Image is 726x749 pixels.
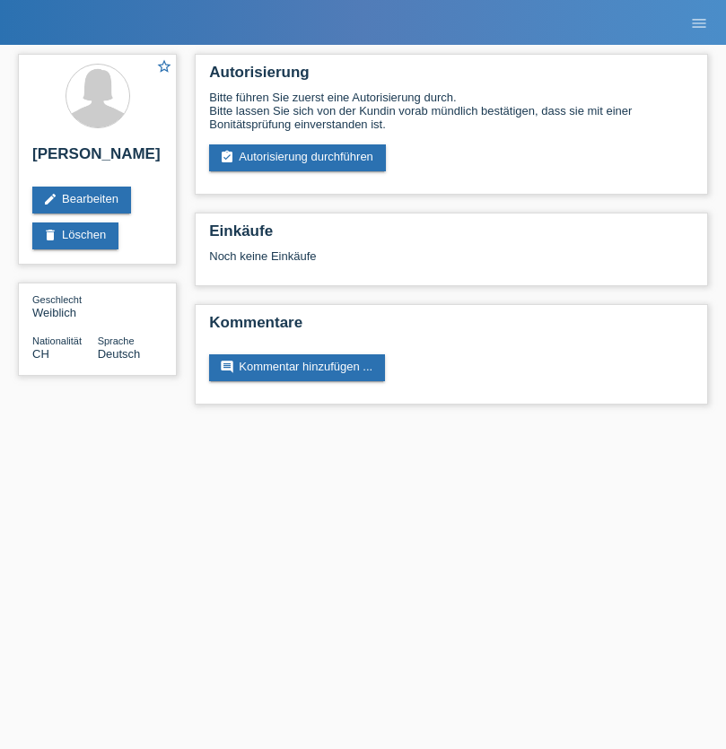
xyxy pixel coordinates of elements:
[32,145,162,172] h2: [PERSON_NAME]
[43,228,57,242] i: delete
[690,14,708,32] i: menu
[209,64,694,91] h2: Autorisierung
[32,294,82,305] span: Geschlecht
[32,335,82,346] span: Nationalität
[98,335,135,346] span: Sprache
[32,187,131,213] a: editBearbeiten
[32,292,98,319] div: Weiblich
[681,17,717,28] a: menu
[209,144,386,171] a: assignment_turned_inAutorisierung durchführen
[209,249,694,276] div: Noch keine Einkäufe
[98,347,141,361] span: Deutsch
[43,192,57,206] i: edit
[209,354,385,381] a: commentKommentar hinzufügen ...
[209,314,694,341] h2: Kommentare
[156,58,172,74] i: star_border
[209,91,694,131] div: Bitte führen Sie zuerst eine Autorisierung durch. Bitte lassen Sie sich von der Kundin vorab münd...
[220,360,234,374] i: comment
[32,222,118,249] a: deleteLöschen
[156,58,172,77] a: star_border
[220,150,234,164] i: assignment_turned_in
[209,222,694,249] h2: Einkäufe
[32,347,49,361] span: Schweiz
